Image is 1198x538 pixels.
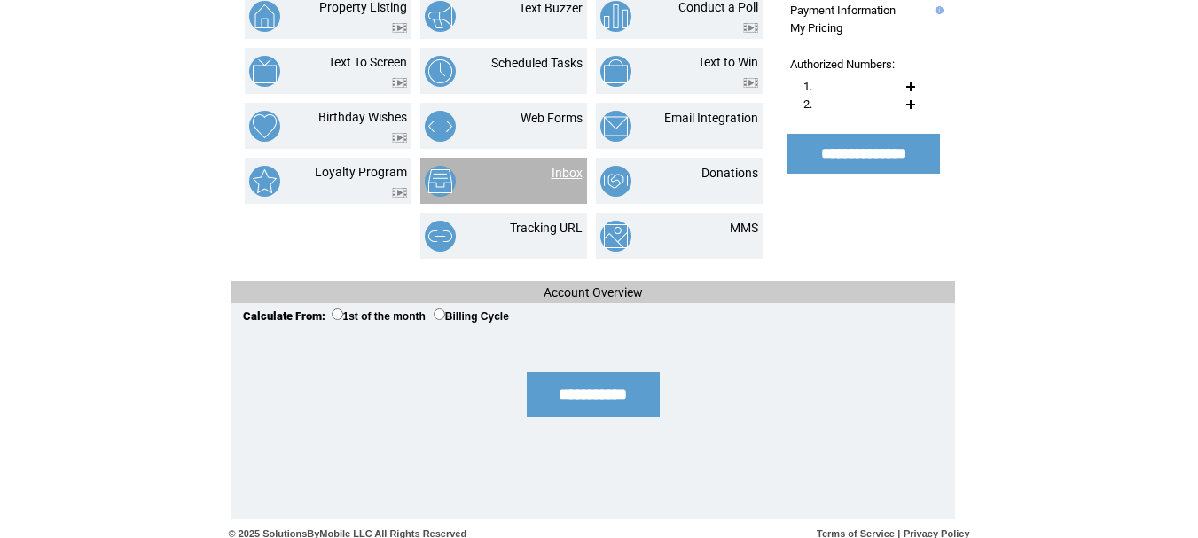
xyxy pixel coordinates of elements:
img: loyalty-program.png [249,166,280,197]
img: video.png [392,188,407,198]
img: video.png [743,23,758,33]
span: 2. [803,97,812,111]
span: Account Overview [544,285,643,300]
input: Billing Cycle [434,308,445,320]
img: video.png [392,78,407,88]
img: video.png [743,78,758,88]
a: Donations [701,166,758,180]
label: 1st of the month [332,310,426,323]
a: Text To Screen [328,55,407,69]
a: Web Forms [521,111,583,125]
a: Text to Win [698,55,758,69]
img: birthday-wishes.png [249,111,280,142]
img: text-buzzer.png [425,1,456,32]
img: text-to-screen.png [249,56,280,87]
span: 1. [803,80,812,93]
a: My Pricing [790,21,842,35]
a: Text Buzzer [519,1,583,15]
img: help.gif [931,6,944,14]
img: video.png [392,133,407,143]
img: text-to-win.png [600,56,631,87]
a: Payment Information [790,4,896,17]
img: web-forms.png [425,111,456,142]
img: scheduled-tasks.png [425,56,456,87]
a: Email Integration [664,111,758,125]
a: MMS [730,221,758,235]
img: inbox.png [425,166,456,197]
img: video.png [392,23,407,33]
label: Billing Cycle [434,310,509,323]
img: tracking-url.png [425,221,456,252]
a: Tracking URL [510,221,583,235]
a: Birthday Wishes [318,110,407,124]
input: 1st of the month [332,308,343,320]
img: email-integration.png [600,111,631,142]
a: Inbox [552,166,583,180]
img: donations.png [600,166,631,197]
img: conduct-a-poll.png [600,1,631,32]
a: Loyalty Program [315,165,407,179]
span: Calculate From: [243,309,325,323]
a: Scheduled Tasks [491,56,583,70]
img: property-listing.png [249,1,280,32]
img: mms.png [600,221,631,252]
span: Authorized Numbers: [790,58,895,71]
